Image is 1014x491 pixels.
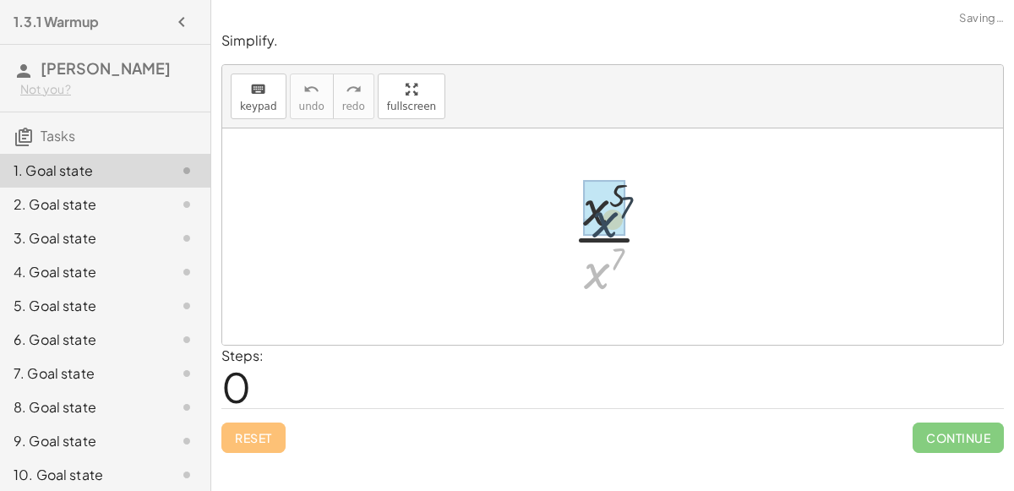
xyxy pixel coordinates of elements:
[14,161,150,181] div: 1. Goal state
[14,12,99,32] h4: 1.3.1 Warmup
[177,161,197,181] i: Task not started.
[378,74,445,119] button: fullscreen
[14,262,150,282] div: 4. Goal state
[41,127,75,145] span: Tasks
[177,363,197,384] i: Task not started.
[41,58,171,78] span: [PERSON_NAME]
[299,101,324,112] span: undo
[346,79,362,100] i: redo
[303,79,319,100] i: undo
[342,101,365,112] span: redo
[221,361,251,412] span: 0
[177,330,197,350] i: Task not started.
[240,101,277,112] span: keypad
[333,74,374,119] button: redoredo
[177,262,197,282] i: Task not started.
[959,10,1004,27] span: Saving…
[290,74,334,119] button: undoundo
[177,397,197,417] i: Task not started.
[14,363,150,384] div: 7. Goal state
[14,465,150,485] div: 10. Goal state
[14,296,150,316] div: 5. Goal state
[20,81,197,98] div: Not you?
[177,194,197,215] i: Task not started.
[177,296,197,316] i: Task not started.
[177,431,197,451] i: Task not started.
[221,31,1004,51] p: Simplify.
[177,465,197,485] i: Task not started.
[250,79,266,100] i: keyboard
[231,74,286,119] button: keyboardkeypad
[14,431,150,451] div: 9. Goal state
[177,228,197,248] i: Task not started.
[14,330,150,350] div: 6. Goal state
[387,101,436,112] span: fullscreen
[14,397,150,417] div: 8. Goal state
[14,228,150,248] div: 3. Goal state
[221,346,264,364] label: Steps:
[14,194,150,215] div: 2. Goal state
